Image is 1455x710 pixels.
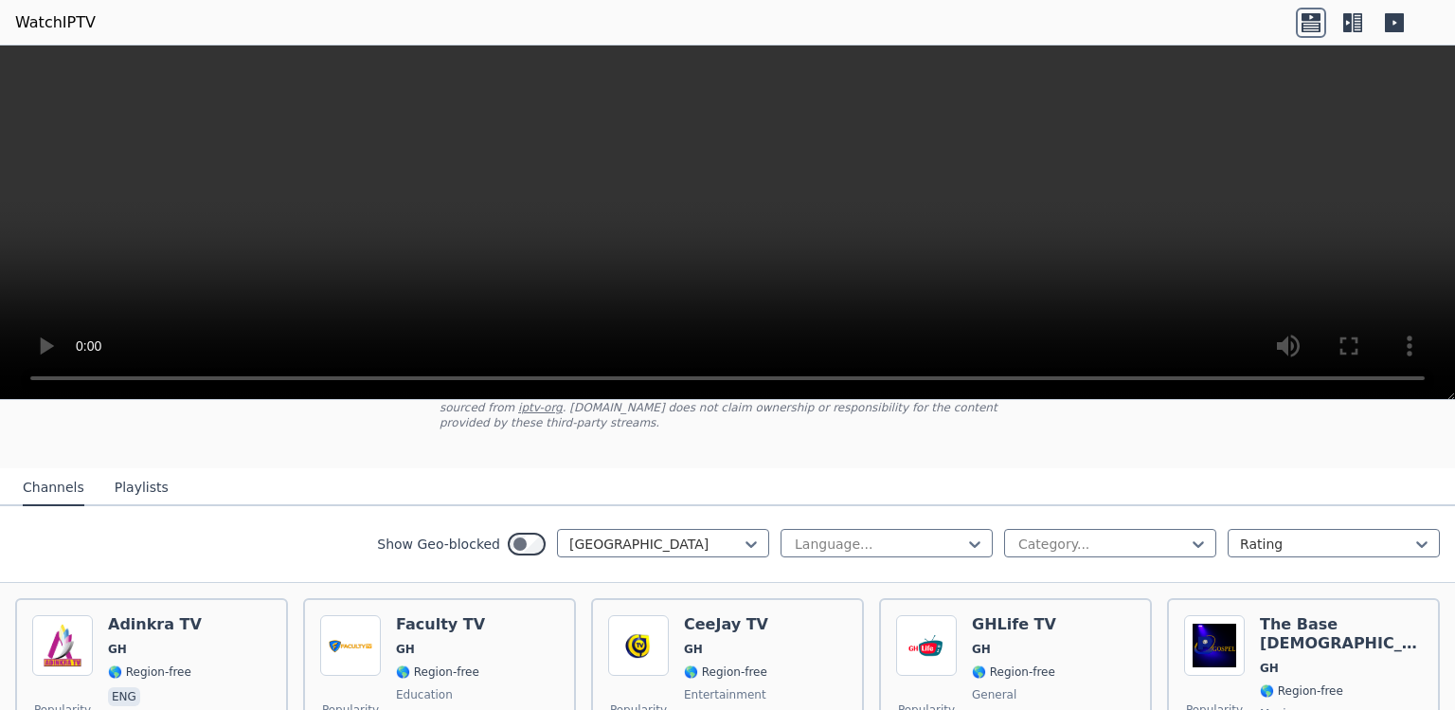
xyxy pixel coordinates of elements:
button: Playlists [115,470,169,506]
p: eng [108,687,140,706]
a: WatchIPTV [15,11,96,34]
a: iptv-org [518,401,563,414]
h6: GHLife TV [972,615,1056,634]
img: CeeJay TV [608,615,669,676]
h6: The Base [DEMOGRAPHIC_DATA] [1260,615,1423,653]
span: general [972,687,1016,702]
img: Adinkra TV [32,615,93,676]
span: education [396,687,453,702]
span: GH [1260,661,1279,676]
span: 🌎 Region-free [972,664,1055,680]
h6: Adinkra TV [108,615,202,634]
button: Channels [23,470,84,506]
img: GHLife TV [896,615,957,676]
span: 🌎 Region-free [396,664,479,680]
span: GH [972,642,991,657]
span: GH [108,642,127,657]
p: [DOMAIN_NAME] does not host or serve any video content directly. All streams available here are s... [440,385,1015,430]
span: GH [396,642,415,657]
h6: CeeJay TV [684,615,768,634]
h6: Faculty TV [396,615,485,634]
img: Faculty TV [320,615,381,676]
img: The Base Gospel [1184,615,1245,676]
span: GH [684,642,703,657]
span: 🌎 Region-free [684,664,767,680]
span: 🌎 Region-free [1260,683,1343,699]
span: 🌎 Region-free [108,664,191,680]
span: entertainment [684,687,766,702]
label: Show Geo-blocked [377,535,500,554]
